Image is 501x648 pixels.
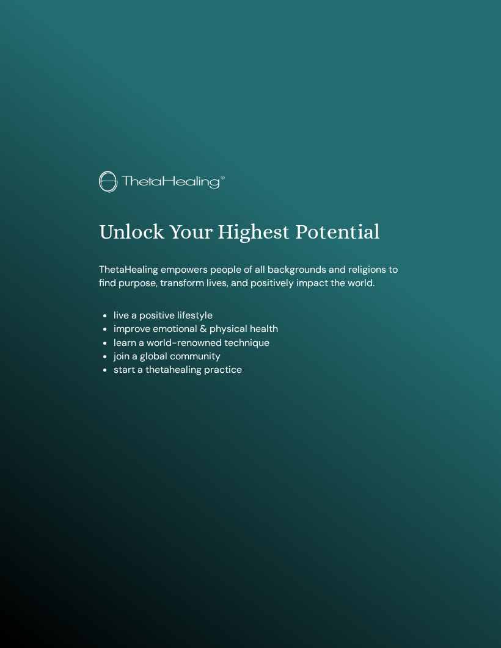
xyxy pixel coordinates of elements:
li: join a global community [114,350,403,363]
li: start a thetahealing practice [114,363,403,376]
li: live a positive lifestyle [114,309,403,322]
li: improve emotional & physical health [114,322,403,336]
p: ThetaHealing empowers people of all backgrounds and religions to find purpose, transform lives, a... [99,263,403,290]
li: learn a world-renowned technique [114,336,403,350]
h1: Unlock Your Highest Potential [99,220,403,245]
